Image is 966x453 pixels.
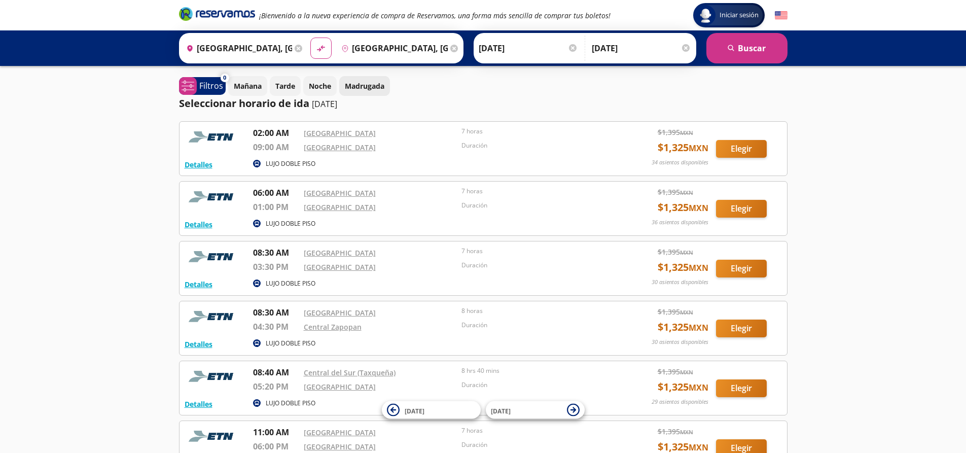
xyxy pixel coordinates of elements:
[461,141,615,150] p: Duración
[228,76,267,96] button: Mañana
[253,306,299,319] p: 08:30 AM
[339,76,390,96] button: Madrugada
[461,321,615,330] p: Duración
[461,306,615,316] p: 8 horas
[491,406,511,415] span: [DATE]
[405,406,424,415] span: [DATE]
[185,279,212,290] button: Detalles
[304,143,376,152] a: [GEOGRAPHIC_DATA]
[486,401,585,419] button: [DATE]
[658,260,708,275] span: $ 1,325
[592,36,691,61] input: Opcional
[253,247,299,259] p: 08:30 AM
[304,382,376,392] a: [GEOGRAPHIC_DATA]
[253,440,299,452] p: 06:00 PM
[461,261,615,270] p: Duración
[304,248,376,258] a: [GEOGRAPHIC_DATA]
[309,81,331,91] p: Noche
[461,440,615,449] p: Duración
[270,76,301,96] button: Tarde
[689,442,708,453] small: MXN
[304,188,376,198] a: [GEOGRAPHIC_DATA]
[185,306,240,327] img: RESERVAMOS
[253,366,299,378] p: 08:40 AM
[266,219,315,228] p: LUJO DOBLE PISO
[304,368,396,377] a: Central del Sur (Taxqueña)
[689,322,708,333] small: MXN
[658,247,693,257] span: $ 1,395
[716,260,767,277] button: Elegir
[461,380,615,390] p: Duración
[689,202,708,214] small: MXN
[275,81,295,91] p: Tarde
[266,339,315,348] p: LUJO DOBLE PISO
[253,426,299,438] p: 11:00 AM
[304,202,376,212] a: [GEOGRAPHIC_DATA]
[382,401,481,419] button: [DATE]
[652,218,708,227] p: 36 asientos disponibles
[461,366,615,375] p: 8 hrs 40 mins
[706,33,788,63] button: Buscar
[775,9,788,22] button: English
[234,81,262,91] p: Mañana
[680,249,693,256] small: MXN
[185,127,240,147] img: RESERVAMOS
[658,426,693,437] span: $ 1,395
[253,380,299,393] p: 05:20 PM
[715,10,763,20] span: Iniciar sesión
[461,426,615,435] p: 7 horas
[461,247,615,256] p: 7 horas
[658,127,693,137] span: $ 1,395
[185,366,240,387] img: RESERVAMOS
[304,262,376,272] a: [GEOGRAPHIC_DATA]
[179,6,255,24] a: Brand Logo
[716,200,767,218] button: Elegir
[179,6,255,21] i: Brand Logo
[304,308,376,318] a: [GEOGRAPHIC_DATA]
[185,426,240,446] img: RESERVAMOS
[461,127,615,136] p: 7 horas
[266,159,315,168] p: LUJO DOBLE PISO
[185,247,240,267] img: RESERVAMOS
[658,306,693,317] span: $ 1,395
[689,262,708,273] small: MXN
[461,201,615,210] p: Duración
[185,339,212,350] button: Detalles
[680,189,693,196] small: MXN
[680,129,693,136] small: MXN
[304,128,376,138] a: [GEOGRAPHIC_DATA]
[179,77,226,95] button: 0Filtros
[223,74,226,82] span: 0
[680,308,693,316] small: MXN
[689,143,708,154] small: MXN
[345,81,384,91] p: Madrugada
[652,338,708,346] p: 30 asientos disponibles
[182,36,293,61] input: Buscar Origen
[253,201,299,213] p: 01:00 PM
[337,36,448,61] input: Buscar Destino
[689,382,708,393] small: MXN
[185,187,240,207] img: RESERVAMOS
[716,140,767,158] button: Elegir
[304,442,376,451] a: [GEOGRAPHIC_DATA]
[658,187,693,197] span: $ 1,395
[652,398,708,406] p: 29 asientos disponibles
[303,76,337,96] button: Noche
[652,158,708,167] p: 34 asientos disponibles
[253,261,299,273] p: 03:30 PM
[658,366,693,377] span: $ 1,395
[266,279,315,288] p: LUJO DOBLE PISO
[658,320,708,335] span: $ 1,325
[259,11,611,20] em: ¡Bienvenido a la nueva experiencia de compra de Reservamos, una forma más sencilla de comprar tus...
[253,127,299,139] p: 02:00 AM
[658,379,708,395] span: $ 1,325
[312,98,337,110] p: [DATE]
[479,36,578,61] input: Elegir Fecha
[179,96,309,111] p: Seleccionar horario de ida
[680,368,693,376] small: MXN
[253,321,299,333] p: 04:30 PM
[461,187,615,196] p: 7 horas
[652,278,708,287] p: 30 asientos disponibles
[658,140,708,155] span: $ 1,325
[199,80,223,92] p: Filtros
